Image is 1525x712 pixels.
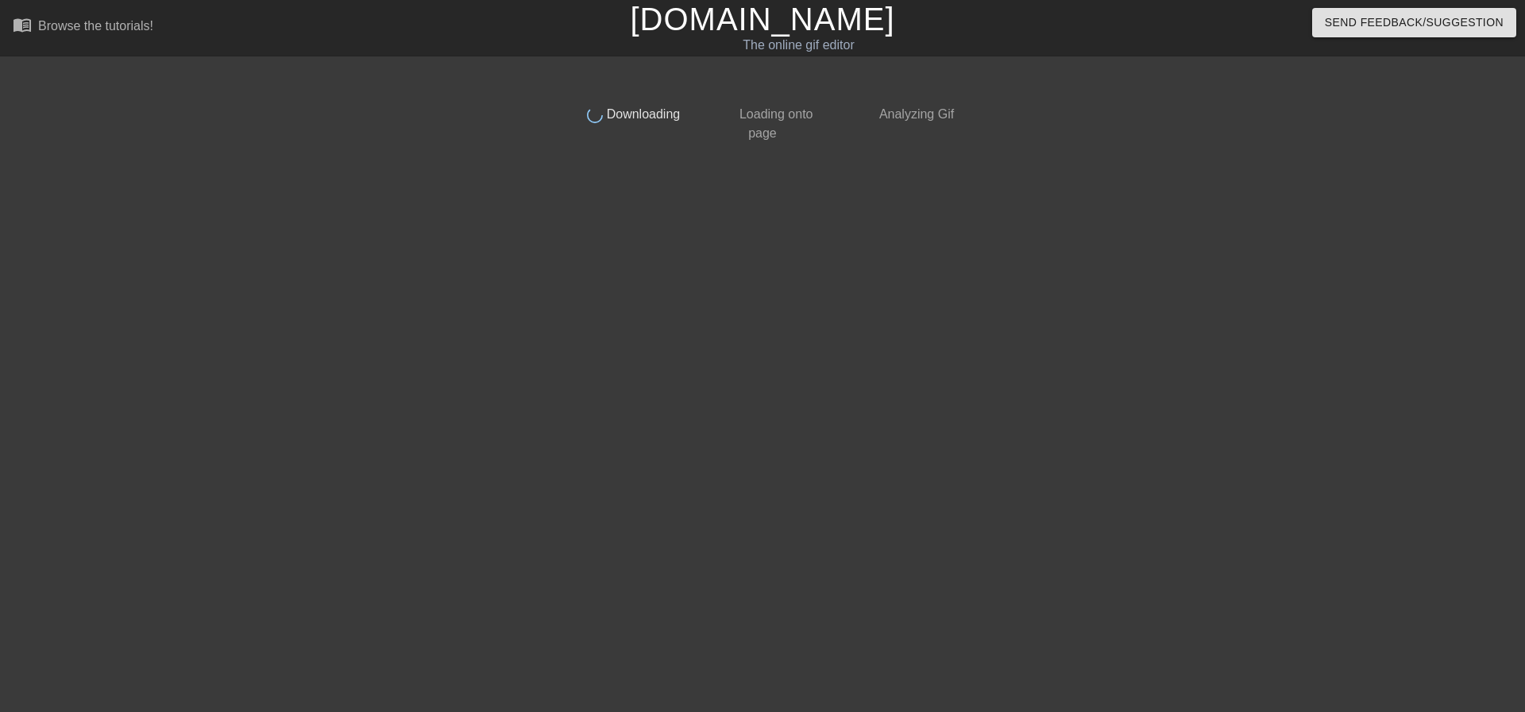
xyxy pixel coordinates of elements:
div: The online gif editor [516,36,1081,55]
span: Loading onto page [735,107,813,140]
a: Browse the tutorials! [13,15,153,40]
button: Send Feedback/Suggestion [1312,8,1516,37]
span: menu_book [13,15,32,34]
div: Browse the tutorials! [38,19,153,33]
a: [DOMAIN_NAME] [630,2,894,37]
span: Send Feedback/Suggestion [1325,13,1504,33]
span: Downloading [603,107,680,121]
span: Analyzing Gif [876,107,954,121]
